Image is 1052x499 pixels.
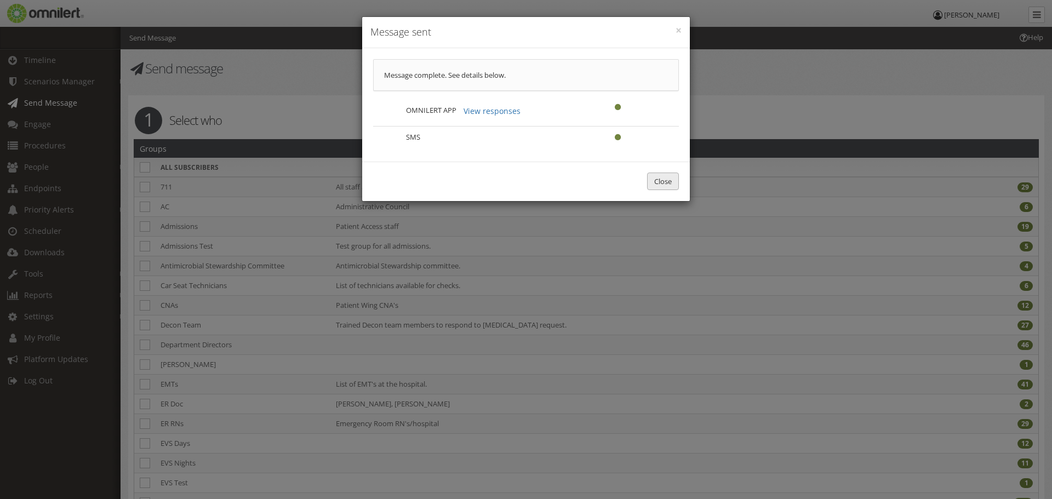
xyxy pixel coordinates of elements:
button: Close [647,173,679,191]
div: SMS [399,132,578,142]
span: Help [25,8,47,18]
h4: Message sent [370,25,682,39]
div: Message complete. See details below. [373,59,679,91]
div: OMNILERT APP [399,102,578,121]
button: View responses [456,102,528,121]
button: × [676,25,682,36]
